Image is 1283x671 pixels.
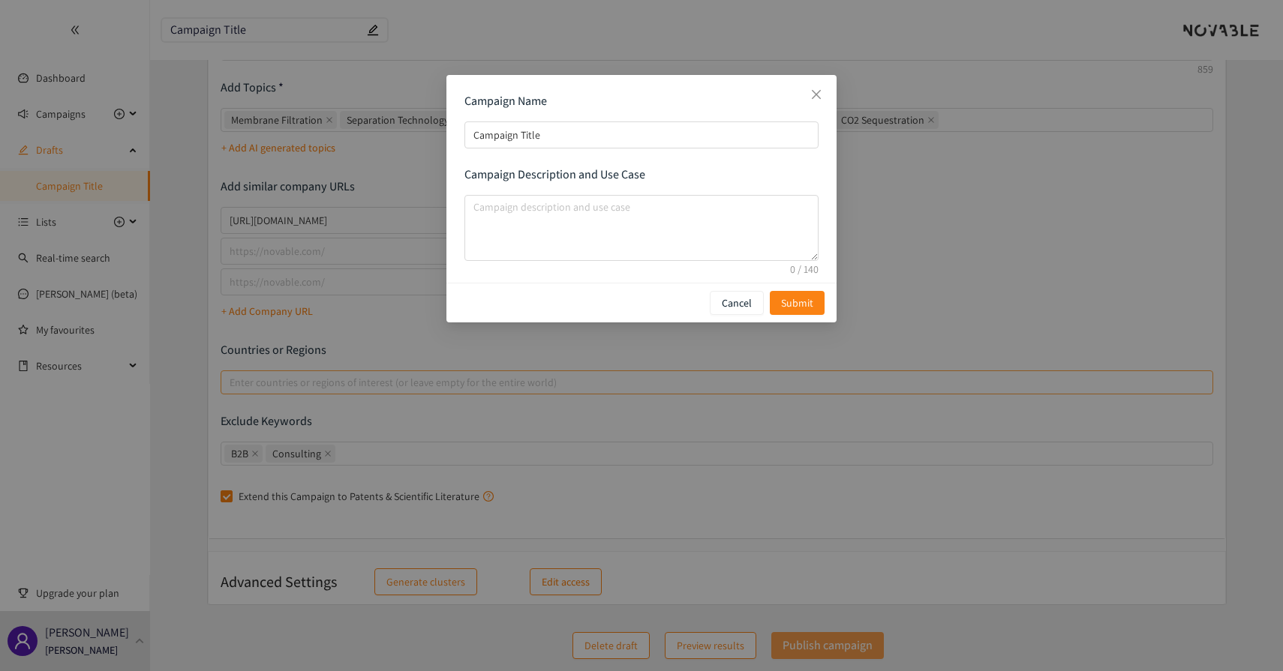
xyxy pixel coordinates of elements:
p: Campaign Description and Use Case [464,166,819,183]
textarea: campaign description and use case [464,195,819,261]
button: Submit [770,291,825,315]
button: Cancel [710,291,764,315]
iframe: Chat Widget [1032,509,1283,671]
span: close [810,88,822,100]
span: Submit [781,295,813,311]
input: campaign name [464,121,819,148]
button: Close [796,75,837,115]
p: Cancel [722,295,752,311]
div: Widget de chat [1032,509,1283,671]
p: Campaign Name [464,93,819,109]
